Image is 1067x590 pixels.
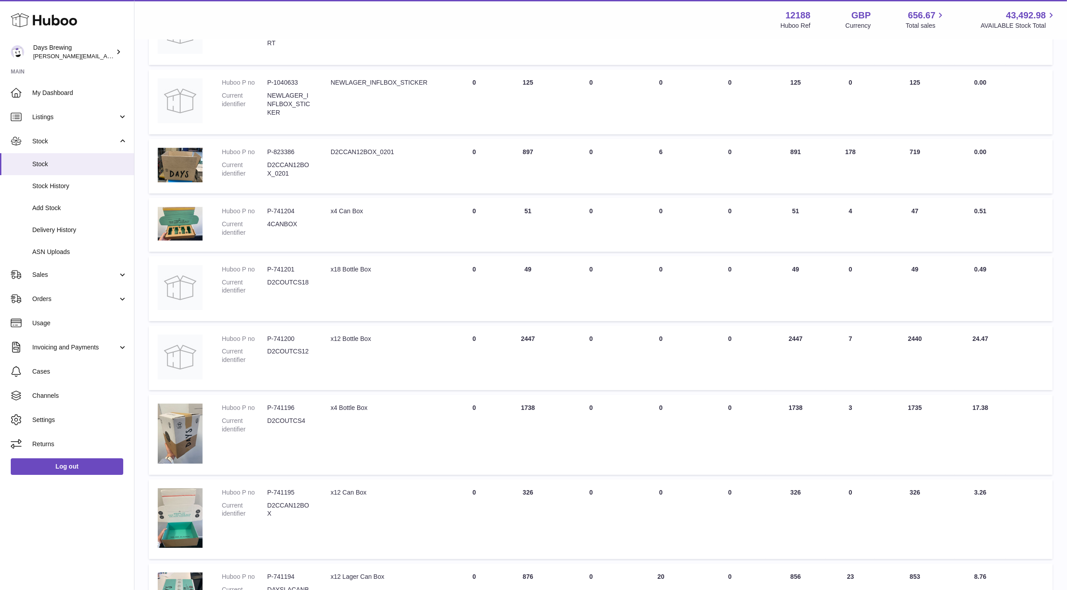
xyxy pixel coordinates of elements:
td: 6 [627,139,695,194]
td: 0 [447,479,501,559]
img: product image [158,265,203,310]
span: 43,492.98 [1006,9,1046,22]
dt: Huboo P no [222,265,267,274]
span: 0 [728,207,732,215]
span: Sales [32,271,118,279]
div: x12 Bottle Box [331,335,438,343]
a: 43,492.98 AVAILABLE Stock Total [981,9,1056,30]
span: 0 [728,335,732,342]
td: 0 [627,256,695,321]
span: 8.76 [974,573,986,580]
img: greg@daysbrewing.com [11,45,24,59]
img: product image [158,78,203,123]
dt: Current identifier [222,91,267,117]
span: Stock [32,137,118,146]
dd: P-741200 [267,335,312,343]
dt: Current identifier [222,501,267,518]
td: 0 [555,198,627,252]
td: 0 [826,256,875,321]
td: 4 [826,198,875,252]
td: 0 [627,395,695,474]
td: 897 [501,139,555,194]
td: 125 [765,69,826,134]
dd: P-741201 [267,265,312,274]
a: Log out [11,458,123,474]
span: AVAILABLE Stock Total [981,22,1056,30]
td: 0 [447,198,501,252]
span: [PERSON_NAME][EMAIL_ADDRESS][DOMAIN_NAME] [33,52,180,60]
dd: P-823386 [267,148,312,156]
td: 0 [555,479,627,559]
span: 0.00 [974,148,986,155]
img: product image [158,488,203,548]
dd: D2COUTCS12 [267,347,312,364]
span: Orders [32,295,118,303]
dt: Huboo P no [222,78,267,87]
dt: Current identifier [222,220,267,237]
div: x18 Bottle Box [331,265,438,274]
span: Returns [32,440,127,448]
td: 0 [447,256,501,321]
td: 49 [501,256,555,321]
td: 125 [875,69,955,134]
td: 0 [555,256,627,321]
td: 326 [501,479,555,559]
strong: 12188 [786,9,811,22]
td: 0 [826,69,875,134]
dt: Current identifier [222,417,267,434]
td: 51 [501,198,555,252]
div: NEWLAGER_INFLBOX_STICKER [331,78,438,87]
dt: Huboo P no [222,404,267,412]
td: 891 [765,139,826,194]
dt: Huboo P no [222,573,267,581]
dt: Huboo P no [222,488,267,497]
img: product image [158,335,203,379]
span: 0 [728,266,732,273]
dt: Huboo P no [222,335,267,343]
span: 0 [728,148,732,155]
strong: GBP [851,9,871,22]
img: product image [158,148,203,182]
div: x12 Lager Can Box [331,573,438,581]
dd: P-1040633 [267,78,312,87]
td: 0 [627,479,695,559]
dt: Current identifier [222,347,267,364]
td: 0 [627,198,695,252]
td: 0 [447,395,501,474]
dd: D2CCAN12BOX [267,501,312,518]
div: Days Brewing [33,43,114,60]
dt: Huboo P no [222,207,267,215]
td: 51 [765,198,826,252]
span: Total sales [906,22,946,30]
span: Delivery History [32,226,127,234]
span: Channels [32,392,127,400]
span: 24.47 [972,335,988,342]
span: 17.38 [972,404,988,411]
span: My Dashboard [32,89,127,97]
span: 0 [728,489,732,496]
img: product image [158,404,203,463]
span: Cases [32,367,127,376]
td: 1738 [765,395,826,474]
span: 656.67 [908,9,935,22]
dd: 4CANBOX [267,220,312,237]
dd: P-741194 [267,573,312,581]
td: 49 [875,256,955,321]
td: 2447 [765,326,826,391]
dt: Current identifier [222,161,267,178]
td: 1738 [501,395,555,474]
td: 0 [627,69,695,134]
td: 0 [447,326,501,391]
td: 326 [765,479,826,559]
td: 0 [555,395,627,474]
dt: Current identifier [222,278,267,295]
span: 0.49 [974,266,986,273]
a: 656.67 Total sales [906,9,946,30]
span: 0.51 [974,207,986,215]
div: Huboo Ref [781,22,811,30]
td: 0 [555,326,627,391]
div: D2CCAN12BOX_0201 [331,148,438,156]
div: x4 Can Box [331,207,438,215]
span: Invoicing and Payments [32,343,118,352]
td: 0 [627,326,695,391]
